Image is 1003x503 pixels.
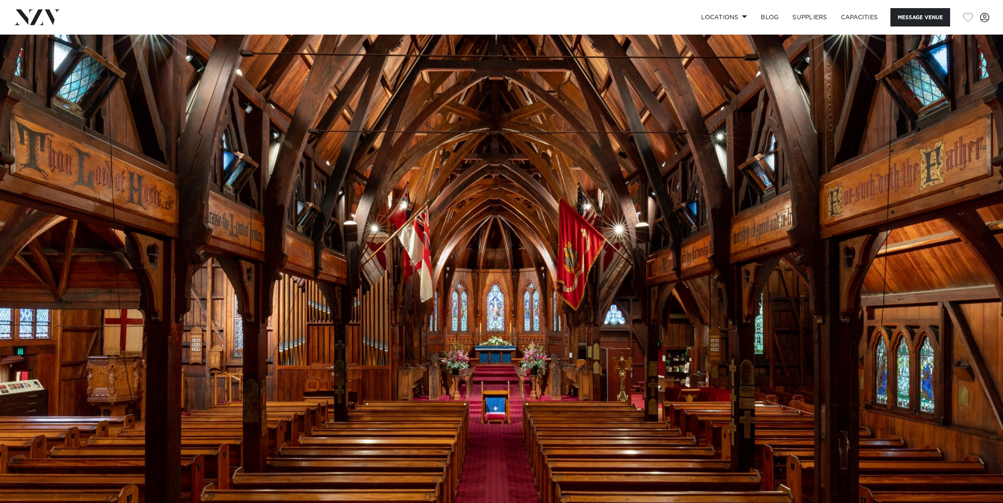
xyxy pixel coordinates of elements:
[834,8,885,26] a: Capacities
[14,9,60,25] img: nzv-logo.png
[694,8,754,26] a: Locations
[754,8,786,26] a: BLOG
[786,8,834,26] a: SUPPLIERS
[890,8,950,26] button: Message Venue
